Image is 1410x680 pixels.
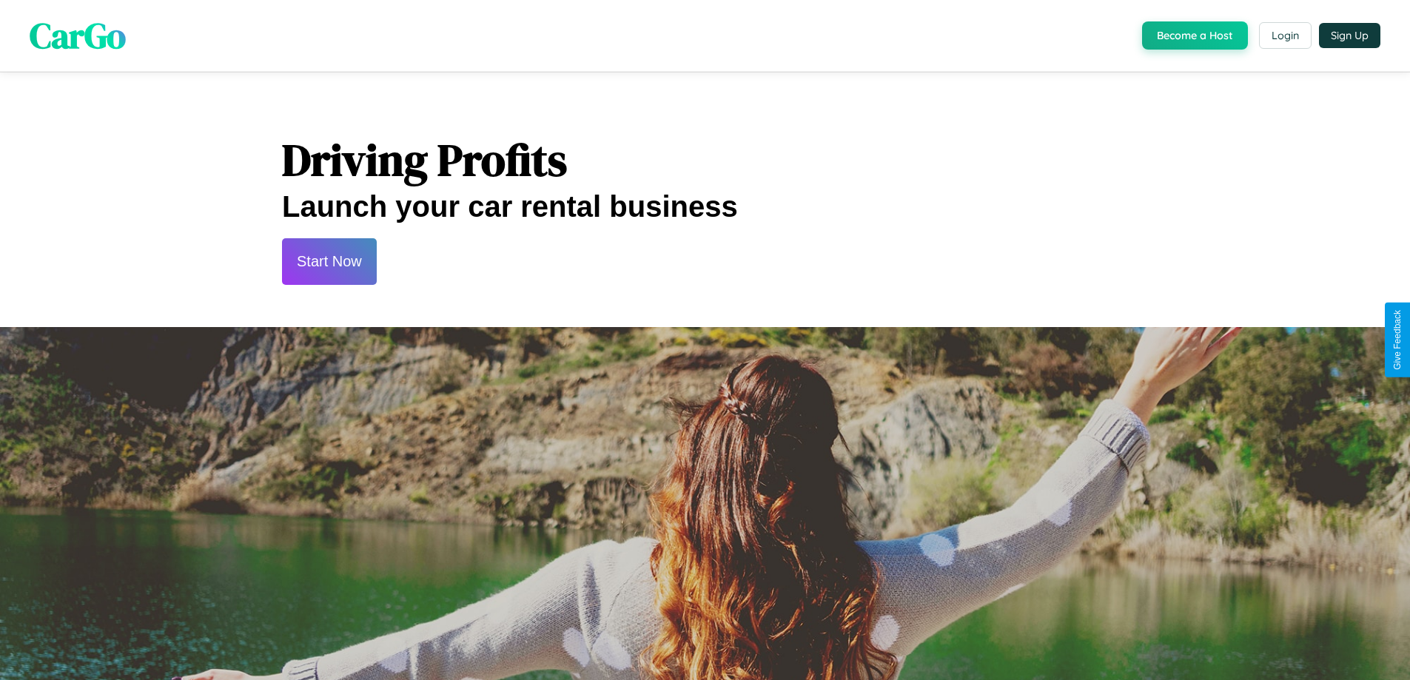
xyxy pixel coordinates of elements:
h1: Driving Profits [282,129,1128,190]
button: Login [1259,22,1312,49]
button: Become a Host [1142,21,1248,50]
div: Give Feedback [1392,310,1403,370]
button: Start Now [282,238,377,285]
button: Sign Up [1319,23,1380,48]
h2: Launch your car rental business [282,190,1128,223]
span: CarGo [30,11,126,60]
